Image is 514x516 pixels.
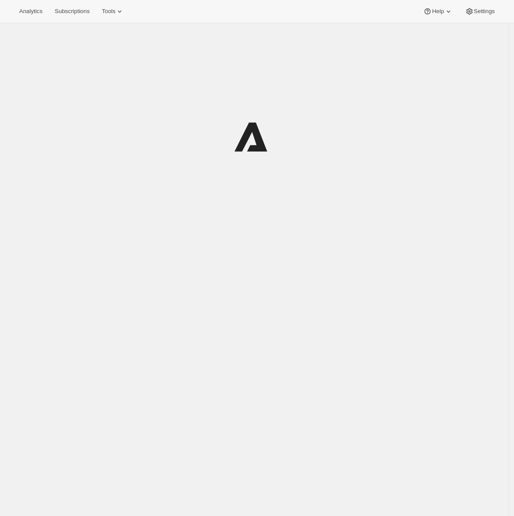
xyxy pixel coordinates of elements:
[14,5,48,17] button: Analytics
[418,5,458,17] button: Help
[49,5,95,17] button: Subscriptions
[55,8,90,15] span: Subscriptions
[102,8,115,15] span: Tools
[460,5,500,17] button: Settings
[97,5,129,17] button: Tools
[432,8,444,15] span: Help
[19,8,42,15] span: Analytics
[474,8,495,15] span: Settings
